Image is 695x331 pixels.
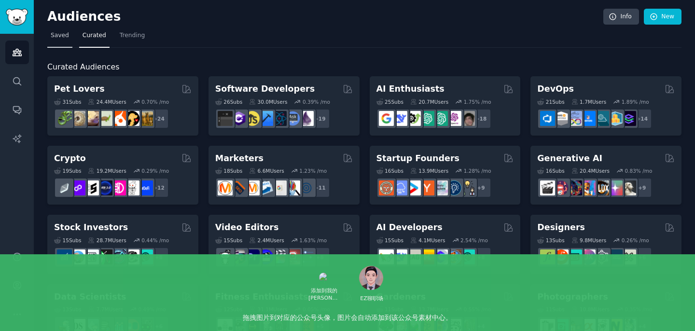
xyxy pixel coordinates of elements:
[88,98,126,105] div: 24.4M Users
[621,180,636,195] img: DreamBooth
[433,180,448,195] img: indiehackers
[433,249,448,264] img: OpenSourceAI
[231,180,246,195] img: bigseo
[537,152,602,165] h2: Generative AI
[419,249,434,264] img: MistralAI
[571,167,610,174] div: 20.4M Users
[47,9,603,25] h2: Audiences
[218,111,233,126] img: software
[622,98,649,105] div: 1.89 % /mo
[608,111,623,126] img: aws_cdk
[245,180,260,195] img: AskMarketing
[97,249,112,264] img: Trading
[215,221,279,234] h2: Video Editors
[594,111,609,126] img: platformengineering
[608,180,623,195] img: starryai
[57,180,72,195] img: ethfinance
[84,180,99,195] img: ethstaker
[632,109,652,129] div: + 14
[245,111,260,126] img: learnjavascript
[471,247,491,267] div: + 8
[567,111,582,126] img: Docker_DevOps
[231,249,246,264] img: editors
[54,221,128,234] h2: Stock Investors
[537,83,574,95] h2: DevOps
[379,111,394,126] img: GoogleGeminiAI
[285,111,300,126] img: AskComputerScience
[51,31,69,40] span: Saved
[215,152,264,165] h2: Marketers
[215,237,242,244] div: 15 Sub s
[54,237,81,244] div: 15 Sub s
[379,180,394,195] img: EntrepreneurRideAlong
[471,178,491,198] div: + 9
[537,167,564,174] div: 16 Sub s
[6,9,28,26] img: GummySearch logo
[54,167,81,174] div: 19 Sub s
[410,237,445,244] div: 4.1M Users
[120,31,145,40] span: Trending
[446,180,461,195] img: Entrepreneurship
[125,249,139,264] img: swingtrading
[376,98,403,105] div: 25 Sub s
[608,249,623,264] img: learndesign
[272,111,287,126] img: reactnative
[460,249,475,264] img: AIDevelopersSociety
[125,111,139,126] img: PetAdvice
[111,180,126,195] img: defiblockchain
[218,180,233,195] img: content_marketing
[97,111,112,126] img: turtle
[149,247,169,267] div: + 8
[79,28,110,48] a: Curated
[567,249,582,264] img: UI_Design
[70,249,85,264] img: ValueInvesting
[215,83,315,95] h2: Software Developers
[54,83,105,95] h2: Pet Lovers
[125,180,139,195] img: CryptoNews
[97,180,112,195] img: web3
[138,180,153,195] img: defi_
[581,111,596,126] img: DevOpsLinks
[285,180,300,195] img: MarketingResearch
[149,178,169,198] div: + 12
[433,111,448,126] img: chatgpt_prompts_
[215,167,242,174] div: 18 Sub s
[215,98,242,105] div: 26 Sub s
[392,180,407,195] img: SaaS
[249,167,284,174] div: 6.6M Users
[540,249,555,264] img: typography
[285,249,300,264] img: Youtubevideo
[231,111,246,126] img: csharp
[116,28,148,48] a: Trending
[272,249,287,264] img: finalcutpro
[83,31,106,40] span: Curated
[303,98,330,105] div: 0.39 % /mo
[70,111,85,126] img: ballpython
[310,109,330,129] div: + 19
[54,152,86,165] h2: Crypto
[141,167,169,174] div: 0.29 % /mo
[554,249,569,264] img: logodesign
[149,109,169,129] div: + 24
[406,249,421,264] img: Rag
[537,98,564,105] div: 21 Sub s
[47,61,119,73] span: Curated Audiences
[376,167,403,174] div: 16 Sub s
[392,111,407,126] img: DeepSeek
[57,249,72,264] img: dividends
[84,111,99,126] img: leopardgeckos
[299,111,314,126] img: elixir
[88,167,126,174] div: 19.2M Users
[632,247,652,267] div: + 6
[258,180,273,195] img: Emailmarketing
[111,111,126,126] img: cockatiel
[632,178,652,198] div: + 9
[625,167,652,174] div: 0.83 % /mo
[141,98,169,105] div: 0.70 % /mo
[406,111,421,126] img: AItoolsCatalog
[464,167,491,174] div: 1.28 % /mo
[571,98,607,105] div: 1.7M Users
[603,9,639,25] a: Info
[299,249,314,264] img: postproduction
[138,249,153,264] img: technicalanalysis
